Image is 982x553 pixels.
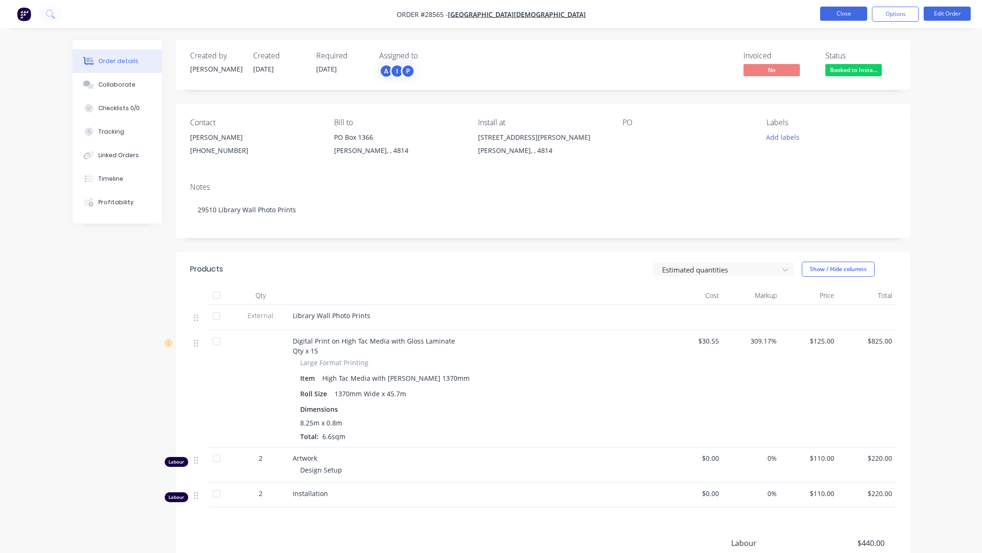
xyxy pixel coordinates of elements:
span: 6.6sqm [319,432,349,441]
div: Total [838,286,896,305]
div: 29510 Library Wall Photo Prints [190,195,896,224]
button: Order details [72,49,162,73]
span: $0.00 [669,453,719,463]
span: Booked to Insta... [825,64,882,76]
button: Add labels [761,131,805,144]
div: [PERSON_NAME] [190,131,319,144]
div: I [390,64,404,78]
span: Artwork [293,454,317,463]
div: Labour [165,457,188,467]
div: Roll Size [300,387,331,401]
span: [DATE] [253,64,274,73]
span: 2 [259,489,263,498]
div: PO Box 1366 [334,131,463,144]
span: $220.00 [842,489,892,498]
span: $0.00 [669,489,719,498]
span: Library Wall Photo Prints [293,311,370,320]
div: High Tac Media with [PERSON_NAME] 1370mm [319,371,473,385]
span: Order #28565 - [397,10,448,19]
div: P [401,64,415,78]
a: [GEOGRAPHIC_DATA][DEMOGRAPHIC_DATA] [448,10,586,19]
div: Order details [98,57,138,65]
div: Profitability [98,198,134,207]
div: Status [825,51,896,60]
div: Labels [766,118,895,127]
div: [STREET_ADDRESS][PERSON_NAME] [478,131,607,144]
div: Products [190,264,223,275]
div: Checklists 0/0 [98,104,140,112]
button: Show / Hide columns [802,262,875,277]
button: Timeline [72,167,162,191]
button: Booked to Insta... [825,64,882,78]
span: Labour [731,537,815,549]
div: Assigned to [379,51,473,60]
div: Created [253,51,305,60]
span: $440.00 [814,537,884,549]
span: Total: [300,432,319,441]
div: [STREET_ADDRESS][PERSON_NAME][PERSON_NAME], , 4814 [478,131,607,161]
div: [PERSON_NAME][PHONE_NUMBER] [190,131,319,161]
div: Bill to [334,118,463,127]
div: 1370mm Wide x 45.7m [331,387,410,401]
div: PO [623,118,751,127]
span: [DATE] [316,64,337,73]
span: Dimensions [300,404,338,414]
span: Design Setup [300,465,342,474]
div: Created by [190,51,242,60]
button: Tracking [72,120,162,144]
span: $110.00 [784,489,835,498]
div: Linked Orders [98,151,139,160]
span: $30.55 [669,336,719,346]
span: Large Format Printing [300,358,368,368]
div: [PERSON_NAME] [190,64,242,74]
div: [PERSON_NAME], , 4814 [478,144,607,157]
div: A [379,64,393,78]
div: Price [781,286,838,305]
span: 8.25m x 0.8m [300,418,342,428]
div: Tracking [98,128,124,136]
span: 309.17% [727,336,777,346]
span: 0% [727,453,777,463]
button: Linked Orders [72,144,162,167]
button: Options [872,7,919,22]
button: Collaborate [72,73,162,96]
button: Close [820,7,867,21]
span: No [743,64,800,76]
span: $825.00 [842,336,892,346]
span: 2 [259,453,263,463]
div: [PERSON_NAME], , 4814 [334,144,463,157]
span: Installation [293,489,328,498]
div: Notes [190,183,896,192]
div: PO Box 1366[PERSON_NAME], , 4814 [334,131,463,161]
div: Labour [165,492,188,502]
button: Checklists 0/0 [72,96,162,120]
span: $220.00 [842,453,892,463]
button: AIP [379,64,415,78]
div: Qty [232,286,289,305]
div: Invoiced [743,51,814,60]
span: $125.00 [784,336,835,346]
img: Factory [17,7,31,21]
div: Install at [478,118,607,127]
div: Timeline [98,175,123,183]
div: Item [300,371,319,385]
span: 0% [727,489,777,498]
span: Digital Print on High Tac Media with Gloss Laminate Qty x 15 [293,337,455,355]
div: Markup [723,286,781,305]
button: Edit Order [924,7,971,21]
div: Contact [190,118,319,127]
span: $110.00 [784,453,835,463]
div: Collaborate [98,80,136,89]
div: Cost [665,286,723,305]
div: Required [316,51,368,60]
span: External [236,311,285,321]
button: Profitability [72,191,162,214]
div: [PHONE_NUMBER] [190,144,319,157]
